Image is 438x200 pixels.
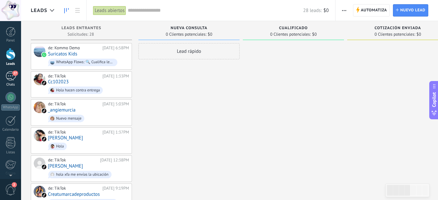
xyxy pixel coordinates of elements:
div: [DATE] 12:38PM [100,158,129,163]
div: de: Kommo Demo [48,45,100,51]
a: Lista [72,4,83,17]
a: Cc102023 [48,79,69,85]
div: [DATE] 1:37PM [102,130,129,135]
div: WhatsApp [1,104,20,111]
img: tiktok_kommo.svg [42,109,46,113]
a: [PERSON_NAME] [48,135,83,141]
span: Nueva consulta [171,26,207,30]
div: Hola [56,144,64,149]
span: Nuevo lead [400,5,425,16]
span: $0 [417,32,421,36]
span: 2 [12,182,17,187]
div: de: TikTok [48,74,100,79]
span: 0 Clientes potenciales: [270,32,311,36]
div: AlejandraG [34,158,45,169]
img: tiktok_kommo.svg [42,137,46,141]
div: Cualificado [246,26,341,31]
div: WhatsApp Flows: 🔍 Cualifica leads con WhatsApp Flows 📝 [56,60,114,65]
div: Hola hacen contra entrega [56,88,100,93]
div: Listas [1,150,20,155]
span: Leads [31,7,47,14]
a: Nuevo lead [393,4,428,17]
span: 0 Clientes potenciales: [374,32,415,36]
div: Leads [1,62,20,66]
span: $0 [208,32,212,36]
div: Lead rápido [138,43,240,59]
a: Suricatos Kids [48,51,77,57]
img: tiktok_kommo.svg [42,193,46,197]
img: tiktok_kommo.svg [42,165,46,169]
span: Solicitudes: 28 [67,32,94,36]
div: [DATE] 5:03PM [102,101,129,107]
span: Copilot [431,92,437,107]
span: 27 [12,71,18,76]
a: [PERSON_NAME] [48,163,83,169]
div: [DATE] 6:58PM [102,45,129,51]
a: Leads [61,4,72,17]
div: Leads Entrantes [34,26,129,31]
div: Suricatos Kids [34,45,45,57]
a: Automatiza [353,4,390,17]
div: de: TikTok [48,130,100,135]
div: Nueva consulta [142,26,236,31]
div: Lupe Robles [34,130,45,141]
div: de: TikTok [48,186,100,191]
img: tiktok_kommo.svg [42,81,46,85]
span: 0 Clientes potenciales: [166,32,206,36]
div: hola xfa me envías la ubicación [56,172,109,177]
div: de: TikTok [48,158,98,163]
div: Panel [1,39,20,43]
div: Leads abiertos [93,6,126,15]
a: _angiemurcia [48,107,76,113]
div: Creatumarcadeproductos [34,186,45,197]
img: waba.svg [42,53,46,57]
div: [DATE] 9:19PM [102,186,129,191]
span: 28 leads: [303,7,322,14]
span: Leads Entrantes [62,26,101,30]
span: Cotización enviada [374,26,421,30]
div: Calendario [1,128,20,132]
div: de: TikTok [48,101,100,107]
span: $0 [312,32,317,36]
div: [DATE] 1:33PM [102,74,129,79]
div: Chats [1,83,20,87]
span: Cualificado [279,26,308,30]
a: Creatumarcadeproductos [48,192,100,197]
button: Más [339,4,349,17]
div: Cc102023 [34,74,45,85]
span: $0 [324,7,329,14]
div: _angiemurcia [34,101,45,113]
div: Nuevo mensaje [56,116,81,121]
span: Automatiza [361,5,387,16]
